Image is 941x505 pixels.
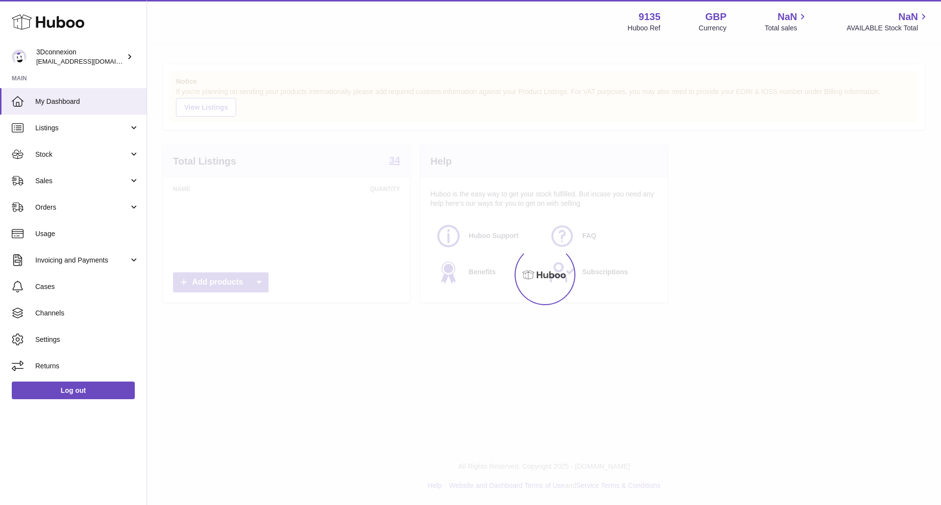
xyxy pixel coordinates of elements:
[36,57,144,65] span: [EMAIL_ADDRESS][DOMAIN_NAME]
[765,10,808,33] a: NaN Total sales
[35,256,129,265] span: Invoicing and Payments
[765,24,808,33] span: Total sales
[699,24,727,33] div: Currency
[898,10,918,24] span: NaN
[639,10,661,24] strong: 9135
[12,382,135,399] a: Log out
[846,24,929,33] span: AVAILABLE Stock Total
[12,49,26,64] img: order_eu@3dconnexion.com
[628,24,661,33] div: Huboo Ref
[846,10,929,33] a: NaN AVAILABLE Stock Total
[777,10,797,24] span: NaN
[35,309,139,318] span: Channels
[36,48,124,66] div: 3Dconnexion
[35,176,129,186] span: Sales
[35,361,139,371] span: Returns
[35,229,139,239] span: Usage
[705,10,726,24] strong: GBP
[35,97,139,106] span: My Dashboard
[35,282,139,291] span: Cases
[35,203,129,212] span: Orders
[35,335,139,344] span: Settings
[35,150,129,159] span: Stock
[35,123,129,133] span: Listings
